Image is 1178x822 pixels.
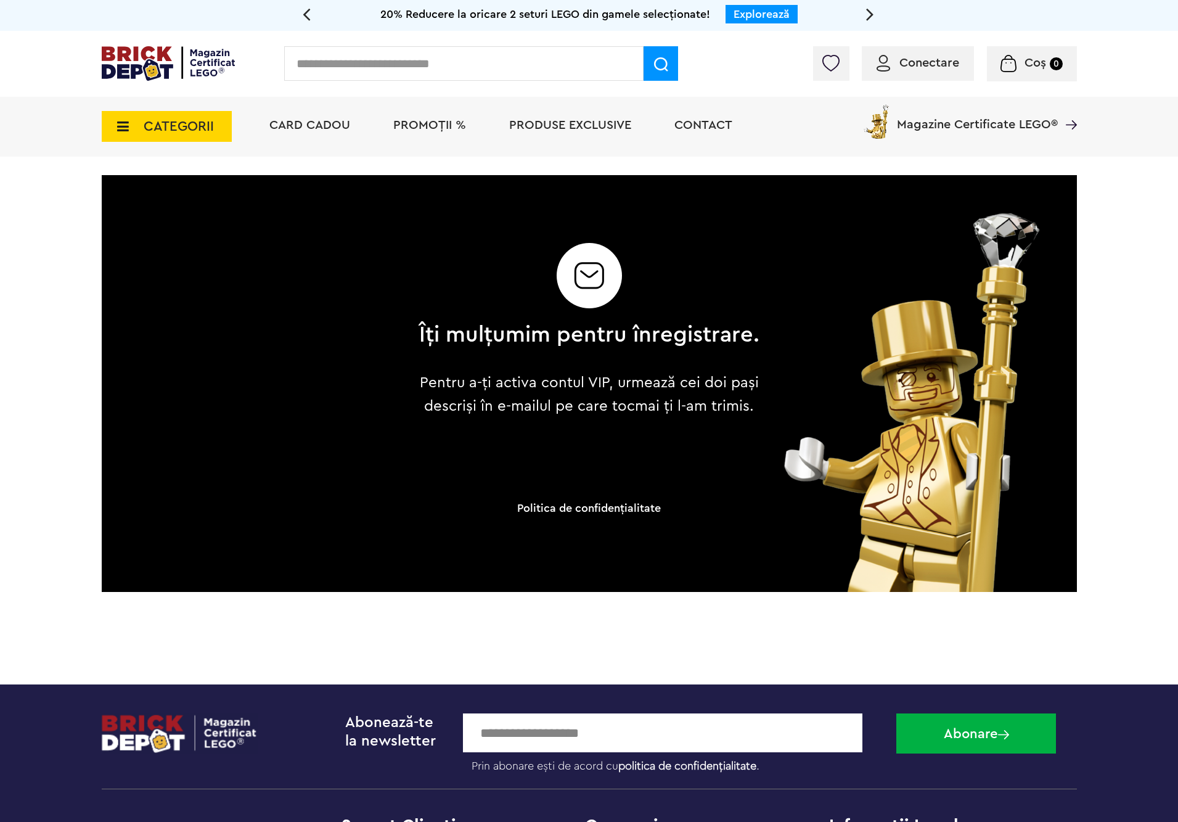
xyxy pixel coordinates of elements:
a: Explorează [734,9,790,20]
a: PROMOȚII % [393,119,466,131]
a: Contact [674,119,732,131]
span: Coș [1025,57,1046,69]
a: Conectare [877,57,959,69]
span: Conectare [899,57,959,69]
img: footerlogo [102,713,258,754]
label: Prin abonare ești de acord cu . [463,752,887,773]
a: Politica de confidenţialitate [517,503,661,514]
small: 0 [1050,57,1063,70]
button: Abonare [896,713,1056,754]
h2: Îți mulțumim pentru înregistrare. [419,323,759,347]
a: Magazine Certificate LEGO® [1058,102,1077,115]
span: Magazine Certificate LEGO® [897,102,1058,131]
img: Abonare [998,730,1009,739]
a: Produse exclusive [509,119,631,131]
a: politica de confidențialitate [618,760,756,771]
span: Abonează-te la newsletter [345,715,436,749]
span: 20% Reducere la oricare 2 seturi LEGO din gamele selecționate! [380,9,710,20]
span: CATEGORII [144,120,214,133]
p: Pentru a-ți activa contul VIP, urmează cei doi pași descriși în e-mailul pe care tocmai ți l-am t... [409,371,769,418]
a: Card Cadou [269,119,350,131]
